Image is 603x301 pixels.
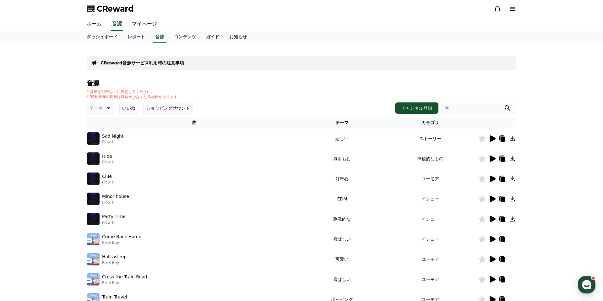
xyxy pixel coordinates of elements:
[87,213,100,225] img: music
[102,280,147,285] p: Pixel Boy
[153,31,166,43] a: 音源
[122,31,150,43] a: レポート
[143,102,193,114] button: ショッピングサウンド
[87,94,181,99] p: * 35秒未満の動画は収益が少なくなる場合があります。
[87,80,516,87] h4: 音源
[52,209,71,214] span: Messages
[90,104,103,112] p: テーマ
[382,229,478,249] td: イシュー
[302,269,382,289] td: 喜ばしい
[87,102,114,114] button: テーマ
[100,60,184,66] a: CReward音源サービス利用時の注意事項
[302,229,382,249] td: 喜ばしい
[87,4,134,14] a: CReward
[102,274,147,280] p: Cross the Train Road
[224,31,252,43] a: お知らせ
[302,189,382,209] td: EDM
[302,249,382,269] td: 可愛い
[395,102,438,114] button: チャンネル登録
[87,89,181,94] p: * 音量を15%以上に設定してください。
[102,160,115,165] p: Flow H
[382,129,478,149] td: ストーリー
[382,149,478,169] td: 神秘的なもの
[41,199,81,215] a: Messages
[102,254,127,260] p: Half asleep
[93,209,108,214] span: Settings
[102,180,115,185] p: Flow H
[102,240,141,245] p: Pixel Boy
[82,18,107,31] a: ホーム
[382,189,478,209] td: イシュー
[87,172,100,185] img: music
[87,233,100,245] img: music
[97,4,134,14] span: CReward
[302,169,382,189] td: 好奇心
[382,249,478,269] td: ユーモア
[16,209,27,214] span: Home
[302,209,382,229] td: 刺激的な
[102,233,141,240] p: Come Back Home
[2,199,41,215] a: Home
[102,153,112,160] p: Hide
[102,140,123,145] p: Flow H
[169,31,201,43] a: コンテンツ
[87,273,100,286] img: music
[382,269,478,289] td: ユーモア
[87,117,302,129] th: 曲
[102,200,129,205] p: Flow H
[102,133,123,140] p: Sad Night
[102,173,112,180] p: Clue
[111,18,123,31] a: 音源
[87,132,100,145] img: music
[102,220,126,225] p: Flow H
[87,152,100,165] img: music
[102,260,127,265] p: Pixel Boy
[382,169,478,189] td: ユーモア
[302,129,382,149] td: 悲しい
[382,117,478,129] th: カテゴリ
[87,253,100,265] img: music
[127,18,162,31] a: マイページ
[201,31,224,43] a: ガイド
[119,102,138,114] button: いいね
[302,117,382,129] th: テーマ
[102,294,127,300] p: Train Travel
[102,193,129,200] p: Minor house
[81,199,121,215] a: Settings
[382,209,478,229] td: イシュー
[102,213,126,220] p: Party Time
[87,193,100,205] img: music
[302,149,382,169] td: 気をもむ
[82,31,122,43] a: ダッシュボード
